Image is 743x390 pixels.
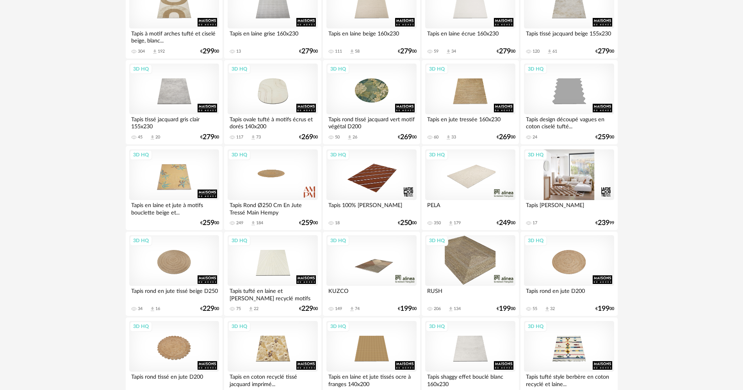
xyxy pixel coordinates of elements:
div: 18 [335,220,340,226]
div: 73 [256,135,261,140]
div: 3D HQ [524,150,547,160]
div: 3D HQ [426,236,448,246]
div: 134 [454,306,461,312]
a: 3D HQ Tapis rond tissé jacquard vert motif végétal D200 50 Download icon 26 €26900 [323,60,420,144]
span: Download icon [349,49,355,55]
span: Download icon [448,220,454,226]
div: 206 [434,306,441,312]
span: Download icon [248,306,254,312]
div: Tapis rond en jute D200 [524,286,614,301]
span: 269 [400,135,412,140]
span: Download icon [448,306,454,312]
div: 3D HQ [524,64,547,74]
div: € 00 [299,135,318,140]
div: 61 [552,49,557,54]
div: Tapis en laine beige 160x230 [326,28,416,44]
span: 259 [301,220,313,226]
div: 3D HQ [228,64,251,74]
div: Tapis design découpé vagues en coton ciselé tufté... [524,114,614,130]
div: 3D HQ [327,64,349,74]
div: 60 [434,135,438,140]
div: 3D HQ [426,321,448,331]
span: 279 [400,49,412,54]
div: 16 [155,306,160,312]
span: Download icon [445,49,451,55]
div: Tapis rond tissé jacquard vert motif végétal D200 [326,114,416,130]
div: 3D HQ [524,236,547,246]
div: 120 [533,49,540,54]
span: Download icon [544,306,550,312]
span: Download icon [445,135,451,140]
div: Tapis en laine grise 160x230 [228,28,317,44]
a: 3D HQ RUSH 206 Download icon 134 €19900 [422,232,518,316]
div: 75 [236,306,241,312]
div: 3D HQ [426,150,448,160]
div: Tapis rond tissé en jute D200 [129,372,219,387]
span: 249 [499,220,511,226]
a: 3D HQ Tapis en jute tressée 160x230 60 Download icon 33 €26900 [422,60,518,144]
div: 20 [155,135,160,140]
div: 45 [138,135,143,140]
div: Tapis en laine et jute à motifs bouclette beige et... [129,200,219,216]
div: € 00 [299,49,318,54]
span: 259 [598,135,609,140]
div: 192 [158,49,165,54]
div: 3D HQ [524,321,547,331]
div: 50 [335,135,340,140]
span: 269 [301,135,313,140]
div: 3D HQ [130,236,152,246]
span: 299 [203,49,214,54]
span: Download icon [347,135,353,140]
a: 3D HQ KUZCO 149 Download icon 74 €19900 [323,232,420,316]
div: 13 [236,49,241,54]
div: 24 [533,135,537,140]
span: Download icon [152,49,158,55]
div: € 00 [200,135,219,140]
div: 350 [434,220,441,226]
div: 149 [335,306,342,312]
a: 3D HQ Tapis ovale tufté à motifs écrus et dorés 140x200 117 Download icon 73 €26900 [224,60,321,144]
div: 3D HQ [426,64,448,74]
div: Tapis 100% [PERSON_NAME] [326,200,416,216]
div: 249 [236,220,243,226]
div: 184 [256,220,263,226]
span: Download icon [150,135,155,140]
div: € 00 [398,306,417,312]
div: Tapis Rond Ø250 Cm En Jute Tressé Main Hempy [228,200,317,216]
span: 199 [598,306,609,312]
div: 3D HQ [327,236,349,246]
a: 3D HQ Tapis design découpé vagues en coton ciselé tufté... 24 €25900 [520,60,617,144]
span: 250 [400,220,412,226]
span: 279 [203,135,214,140]
div: € 00 [200,49,219,54]
a: 3D HQ Tapis [PERSON_NAME] 17 €23999 [520,146,617,230]
div: € 00 [497,49,515,54]
div: Tapis à motif arches tufté et ciselé beige, blanc... [129,28,219,44]
a: 3D HQ Tapis rond en jute tissé beige D250 34 Download icon 16 €22900 [126,232,223,316]
a: 3D HQ Tapis Rond Ø250 Cm En Jute Tressé Main Hempy 249 Download icon 184 €25900 [224,146,321,230]
div: 26 [353,135,357,140]
a: 3D HQ PELA 350 Download icon 179 €24900 [422,146,518,230]
div: € 00 [398,135,417,140]
div: 3D HQ [228,150,251,160]
span: 269 [499,135,511,140]
a: 3D HQ Tapis 100% [PERSON_NAME] 18 €25000 [323,146,420,230]
span: 279 [598,49,609,54]
div: € 00 [595,135,614,140]
div: € 00 [497,306,515,312]
div: Tapis en jute tressée 160x230 [425,114,515,130]
a: 3D HQ Tapis tissé jacquard gris clair 155x230 45 Download icon 20 €27900 [126,60,223,144]
div: Tapis rond en jute tissé beige D250 [129,286,219,301]
div: 32 [550,306,555,312]
span: 199 [400,306,412,312]
div: 179 [454,220,461,226]
div: KUZCO [326,286,416,301]
div: Tapis en laine et jute tissés ocre à franges 140x200 [326,372,416,387]
div: Tapis en laine écrue 160x230 [425,28,515,44]
div: € 00 [200,306,219,312]
div: 111 [335,49,342,54]
div: 3D HQ [228,321,251,331]
div: PELA [425,200,515,216]
span: 259 [203,220,214,226]
span: Download icon [349,306,355,312]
